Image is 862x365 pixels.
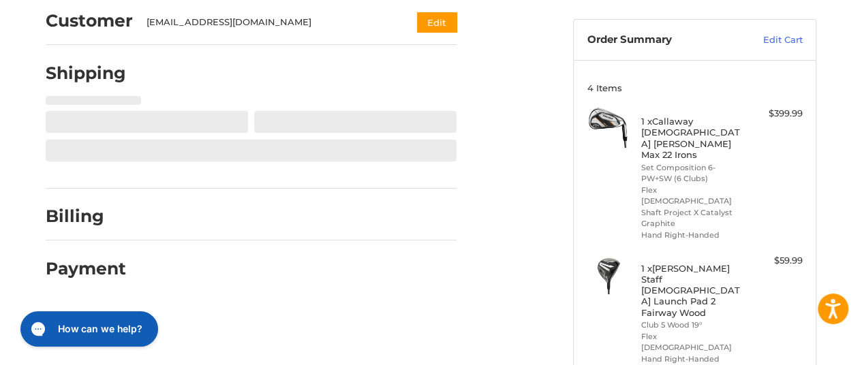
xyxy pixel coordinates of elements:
li: Flex [DEMOGRAPHIC_DATA] [641,185,745,207]
iframe: Google Customer Reviews [750,328,862,365]
h2: Payment [46,258,126,279]
li: Shaft Project X Catalyst Graphite [641,207,745,229]
iframe: Gorgias live chat messenger [14,306,162,351]
h4: 1 x [PERSON_NAME] Staff [DEMOGRAPHIC_DATA] Launch Pad 2 Fairway Wood [641,263,745,318]
div: [EMAIL_ADDRESS][DOMAIN_NAME] [147,16,391,29]
li: Hand Right-Handed [641,353,745,365]
li: Club 5 Wood 19° [641,319,745,331]
h2: Customer [46,10,133,31]
li: Flex [DEMOGRAPHIC_DATA] [641,331,745,353]
h4: 1 x Callaway [DEMOGRAPHIC_DATA] [PERSON_NAME] Max 22 Irons [641,116,745,160]
h3: 4 Items [587,82,803,93]
div: $399.99 [749,107,803,121]
div: $59.99 [749,254,803,268]
li: Set Composition 6-PW+SW (6 Clubs) [641,162,745,185]
h2: Shipping [46,63,126,84]
a: Edit Cart [734,33,803,47]
li: Hand Right-Handed [641,229,745,241]
button: Edit [417,12,457,32]
h2: Billing [46,206,125,227]
h3: Order Summary [587,33,734,47]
